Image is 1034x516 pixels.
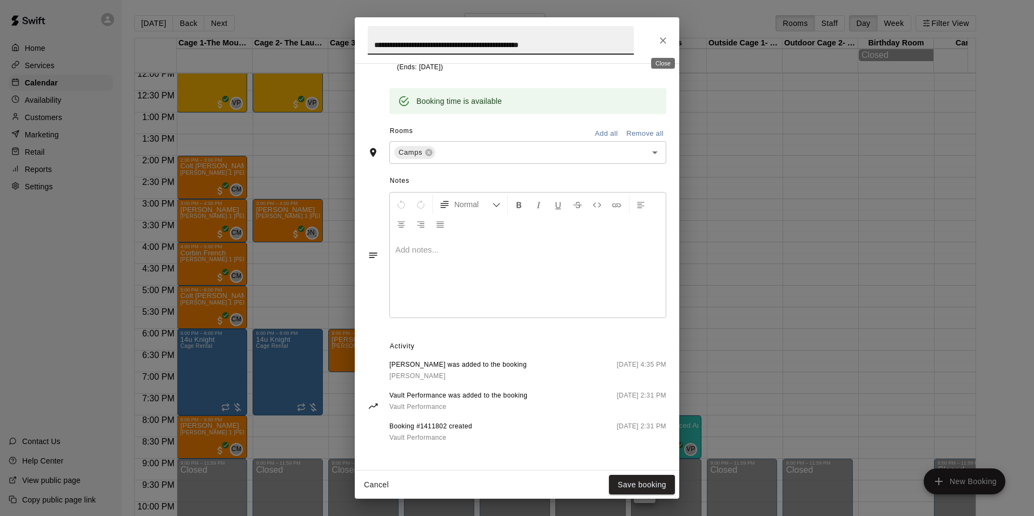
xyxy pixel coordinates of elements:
[390,173,666,190] span: Notes
[568,195,587,214] button: Format Strikethrough
[389,432,472,444] a: Vault Performance
[389,421,472,432] span: Booking #1411802 created
[617,421,666,444] span: [DATE] 2:31 PM
[529,195,548,214] button: Format Italics
[589,125,624,142] button: Add all
[653,31,673,50] button: Close
[510,195,528,214] button: Format Bold
[389,371,527,382] a: [PERSON_NAME]
[389,434,446,441] span: Vault Performance
[431,214,449,234] button: Justify Align
[368,147,379,158] svg: Rooms
[368,250,379,261] svg: Notes
[390,127,413,135] span: Rooms
[435,195,505,214] button: Formatting Options
[412,195,430,214] button: Redo
[651,58,675,69] div: Close
[389,372,446,380] span: [PERSON_NAME]
[359,475,394,495] button: Cancel
[454,199,492,210] span: Normal
[412,214,430,234] button: Right Align
[394,147,427,158] span: Camps
[549,195,567,214] button: Format Underline
[389,401,527,413] a: Vault Performance
[416,91,502,111] div: Booking time is available
[368,401,379,412] svg: Activity
[392,195,410,214] button: Undo
[588,195,606,214] button: Insert Code
[389,403,446,411] span: Vault Performance
[607,195,626,214] button: Insert Link
[617,391,666,413] span: [DATE] 2:31 PM
[394,146,435,159] div: Camps
[389,360,527,371] span: [PERSON_NAME] was added to the booking
[624,125,666,142] button: Remove all
[617,360,666,382] span: [DATE] 4:35 PM
[632,195,650,214] button: Left Align
[390,338,666,355] span: Activity
[647,145,662,160] button: Open
[609,475,675,495] button: Save booking
[392,214,410,234] button: Center Align
[389,391,527,401] span: Vault Performance was added to the booking
[397,62,490,73] p: (Ends: [DATE])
